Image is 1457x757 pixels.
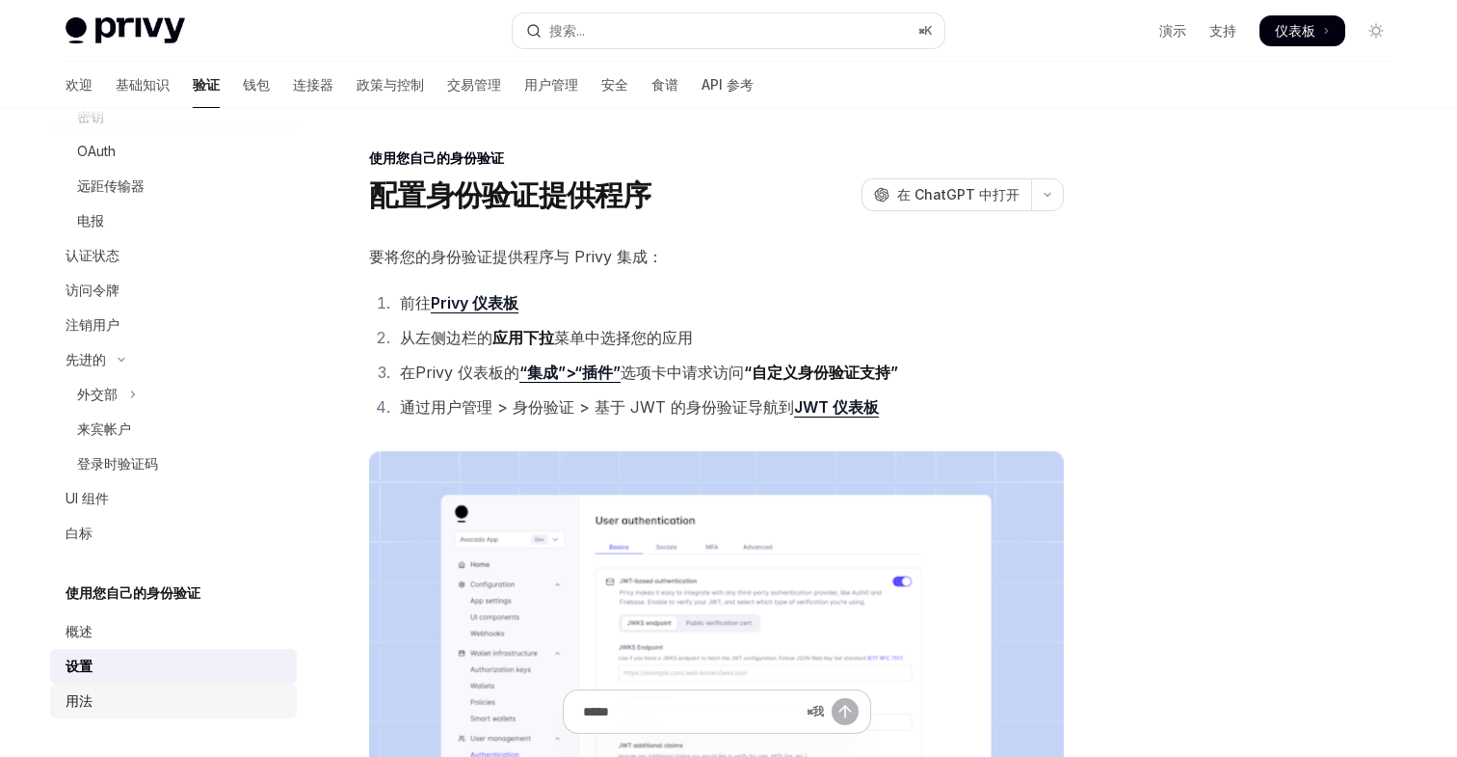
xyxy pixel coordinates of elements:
font: 通过用户管理 > 身份验证 > 基于 JWT 的身份验证 [400,397,748,417]
a: API 参考 [702,62,754,108]
button: 在 ChatGPT 中打开 [861,178,1031,211]
font: 电报 [77,212,104,229]
font: 政策与控制 [357,76,424,93]
a: 交易管理 [447,62,501,108]
font: 在Privy 仪表板的 [400,363,519,382]
a: JWT 仪表板 [794,397,879,418]
font: 请求访问 [682,363,744,382]
a: 访问令牌 [50,273,297,308]
font: API 参考 [702,76,754,93]
a: 概述 [50,614,297,649]
font: UI 组件 [66,490,109,506]
button: 发送消息 [832,698,859,725]
font: 外交部 [77,386,118,402]
button: 切换暗模式 [1361,15,1391,46]
a: UI 组件 [50,481,297,516]
font: 安全 [601,76,628,93]
font: 配置身份验证提供程序 [369,177,651,212]
font: 验证 [193,76,220,93]
a: 钱包 [243,62,270,108]
font: 远距传输器 [77,177,145,194]
a: 支持 [1209,21,1236,41]
font: 交易管理 [447,76,501,93]
img: 灯光标志 [66,17,185,44]
a: 用法 [50,684,297,718]
font: ⌘ [918,23,924,38]
font: Privy 仪表板 [431,293,518,312]
font: 菜单中选择您的应用 [554,328,693,347]
a: 用户管理 [524,62,578,108]
a: 注销用户 [50,308,297,342]
font: JWT 仪表板 [794,397,879,417]
font: 使用您自己的身份验证 [369,149,504,166]
font: 认证状态 [66,247,119,263]
font: 来宾帐户 [77,420,131,437]
a: 安全 [601,62,628,108]
font: 欢迎 [66,76,93,93]
font: 选项卡中 [621,363,682,382]
font: 导航到 [748,397,794,417]
font: 要将您的身份验证提供程序与 Privy 集成： [369,247,663,266]
font: “集成”>“插件” [519,363,621,382]
a: 电报 [50,203,297,238]
button: 打开搜索 [513,14,944,48]
a: 演示 [1159,21,1186,41]
font: 登录时验证码 [77,455,158,472]
a: 政策与控制 [357,62,424,108]
font: 连接器 [293,76,333,93]
a: 验证 [193,62,220,108]
font: 用户管理 [524,76,578,93]
font: 用法 [66,692,93,709]
a: 连接器 [293,62,333,108]
font: 演示 [1159,22,1186,39]
a: 认证状态 [50,238,297,273]
font: 使用您自己的身份验证 [66,584,200,601]
input: 提问... [583,690,799,733]
font: K [924,23,933,38]
font: 在 ChatGPT 中打开 [897,186,1020,203]
button: 切换高级部分 [50,342,297,377]
font: 设置 [66,658,93,674]
font: 钱包 [243,76,270,93]
a: OAuth [50,134,297,169]
a: 白标 [50,516,297,551]
a: 食谱 [651,62,678,108]
a: 基础知识 [116,62,170,108]
font: 支持 [1209,22,1236,39]
font: OAuth [77,143,116,159]
font: 访问令牌 [66,282,119,298]
font: 应用下拉 [492,328,554,347]
font: “自定义身份验证支持” [744,363,898,382]
font: 先进的 [66,351,106,367]
a: 设置 [50,649,297,684]
button: 切换 MFA 部分 [50,377,297,412]
font: 概述 [66,623,93,639]
a: 欢迎 [66,62,93,108]
font: 白标 [66,525,93,541]
font: 仪表板 [1275,22,1315,39]
a: “集成”>“插件” [519,363,621,383]
font: 食谱 [651,76,678,93]
font: 从左侧边栏的 [400,328,492,347]
a: Privy 仪表板 [431,293,518,313]
a: 远距传输器 [50,169,297,203]
a: 登录时验证码 [50,446,297,481]
a: 来宾帐户 [50,412,297,446]
a: 仪表板 [1259,15,1345,46]
font: 基础知识 [116,76,170,93]
font: 注销用户 [66,316,119,333]
font: 搜索... [549,22,585,39]
font: 前往 [400,293,431,312]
